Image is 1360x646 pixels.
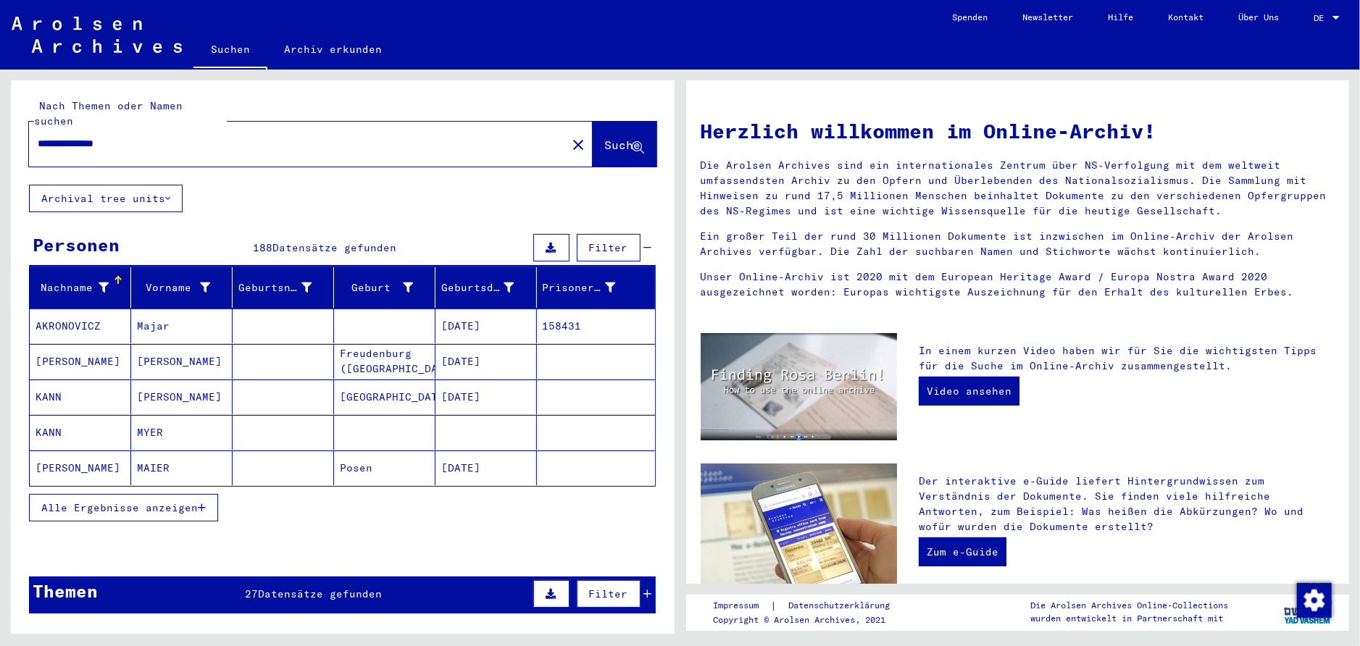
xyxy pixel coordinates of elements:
mat-cell: KANN [30,415,131,450]
mat-header-cell: Vorname [131,267,233,308]
button: Archival tree units [29,185,183,212]
div: Prisoner # [543,280,616,295]
div: Nachname [36,276,130,299]
mat-cell: 158431 [537,309,655,343]
mat-cell: KANN [30,379,131,414]
p: Ein großer Teil der rund 30 Millionen Dokumente ist inzwischen im Online-Archiv der Arolsen Archi... [701,229,1335,259]
a: Suchen [193,32,267,70]
mat-header-cell: Geburt‏ [334,267,435,308]
p: Der interaktive e-Guide liefert Hintergrundwissen zum Verständnis der Dokumente. Sie finden viele... [919,474,1335,534]
mat-label: Nach Themen oder Namen suchen [34,99,183,127]
span: 188 [253,241,272,254]
img: eguide.jpg [701,463,898,595]
mat-header-cell: Nachname [30,267,131,308]
p: Die Arolsen Archives Online-Collections [1030,599,1228,612]
div: Geburt‏ [340,280,413,295]
a: Datenschutzerklärung [777,598,907,613]
button: Filter [577,234,641,261]
mat-cell: MYER [131,415,233,450]
a: Zum e-Guide [919,537,1006,566]
p: In einem kurzen Video haben wir für Sie die wichtigsten Tipps für die Suche im Online-Archiv zusa... [919,343,1335,374]
mat-cell: [DATE] [435,344,537,379]
span: Datensätze gefunden [272,241,396,254]
mat-cell: [PERSON_NAME] [131,344,233,379]
div: Geburtsdatum [441,276,536,299]
mat-header-cell: Geburtsdatum [435,267,537,308]
button: Filter [577,580,641,608]
div: Personen [33,232,120,258]
p: Unser Online-Archiv ist 2020 mit dem European Heritage Award / Europa Nostra Award 2020 ausgezeic... [701,269,1335,300]
span: Datensätze gefunden [258,587,382,600]
button: Suche [593,122,656,167]
mat-header-cell: Prisoner # [537,267,655,308]
mat-cell: MAIER [131,450,233,485]
mat-cell: [DATE] [435,450,537,485]
span: Alle Ergebnisse anzeigen [41,501,198,514]
a: Archiv erkunden [267,32,400,67]
div: Geburtsdatum [441,280,514,295]
span: DE [1314,13,1330,23]
img: Zustimmung ändern [1297,583,1332,618]
img: yv_logo.png [1281,594,1335,630]
span: Suche [605,138,641,152]
mat-cell: [PERSON_NAME] [30,344,131,379]
span: Filter [589,587,628,600]
img: video.jpg [701,333,898,440]
mat-cell: AKRONOVICZ [30,309,131,343]
div: Vorname [137,276,232,299]
mat-cell: Freudenburg ([GEOGRAPHIC_DATA]) [334,344,435,379]
img: Arolsen_neg.svg [12,17,182,53]
mat-cell: [DATE] [435,379,537,414]
mat-cell: Majar [131,309,233,343]
button: Clear [564,130,593,159]
mat-header-cell: Geburtsname [233,267,334,308]
div: Geburtsname [238,280,312,295]
mat-cell: [PERSON_NAME] [30,450,131,485]
mat-cell: [DATE] [435,309,537,343]
span: Filter [589,241,628,254]
span: 27 [245,587,258,600]
div: Prisoner # [543,276,638,299]
mat-cell: Posen [334,450,435,485]
div: Geburt‏ [340,276,435,299]
div: | [713,598,907,613]
mat-cell: [GEOGRAPHIC_DATA] [334,379,435,414]
mat-cell: [PERSON_NAME] [131,379,233,414]
h1: Herzlich willkommen im Online-Archiv! [701,116,1335,146]
div: Geburtsname [238,276,333,299]
div: Vorname [137,280,210,295]
p: Die Arolsen Archives sind ein internationales Zentrum über NS-Verfolgung mit dem weltweit umfasse... [701,158,1335,219]
mat-icon: close [570,136,587,154]
button: Alle Ergebnisse anzeigen [29,494,218,521]
p: wurden entwickelt in Partnerschaft mit [1030,612,1228,625]
a: Impressum [713,598,770,613]
a: Video ansehen [919,377,1019,406]
p: Copyright © Arolsen Archives, 2021 [713,613,907,626]
div: Nachname [36,280,109,295]
div: Themen [33,578,98,604]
